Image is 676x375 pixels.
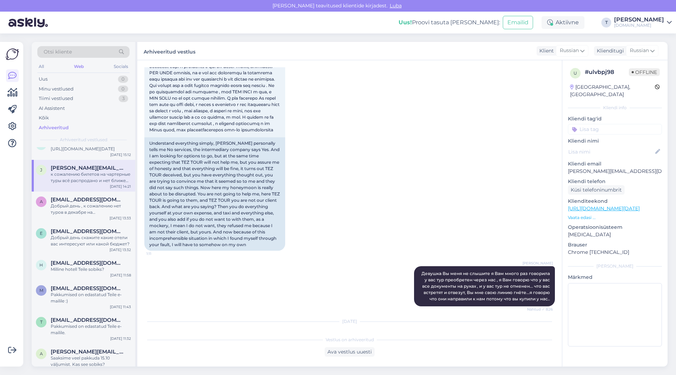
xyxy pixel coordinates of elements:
div: Küsi telefoninumbrit [568,185,625,195]
div: 0 [118,76,128,83]
div: T [601,18,611,27]
label: Arhiveeritud vestlus [144,46,195,56]
a: [URL][DOMAIN_NAME][DATE] [568,205,640,212]
div: Klient [537,47,554,55]
span: jelena.ahmetsina@hotmail.com [51,165,124,171]
div: # ulvbpj98 [585,68,629,76]
div: Aktiivne [542,16,584,29]
div: AI Assistent [39,105,65,112]
div: Tiimi vestlused [39,95,73,102]
p: Klienditeekond [568,198,662,205]
div: Minu vestlused [39,86,74,93]
div: Klienditugi [594,47,624,55]
span: Mellafamily@hotmail.com [51,285,124,292]
div: Добрый день скажите какие отели вас интересуют или какой бюджет? [51,235,131,247]
span: j [40,167,42,173]
p: Kliendi nimi [568,137,662,145]
span: E [40,231,43,236]
span: Девушка Вы меня не слышите я Вам много раз говорила у вас тур преобретен через нас , я Вам говорю... [421,271,551,301]
p: Brauser [568,241,662,249]
div: All [37,62,45,71]
div: [DATE] 14:21 [110,184,131,189]
p: Vaata edasi ... [568,214,662,221]
img: Askly Logo [6,48,19,61]
span: u [574,70,577,76]
p: Kliendi email [568,160,662,168]
div: Добрый день , к сожалению нет туров в декабре на [GEOGRAPHIC_DATA] [51,203,131,215]
span: A [40,199,43,204]
b: Uus! [399,19,412,26]
span: annika.harkmann@gmail.com [51,349,124,355]
span: Arhiveeritud vestlused [60,137,107,143]
div: 3 [119,95,128,102]
span: Offline [629,68,660,76]
div: [DATE] 13:33 [109,215,131,221]
span: a [40,351,43,356]
p: [PERSON_NAME][EMAIL_ADDRESS][DOMAIN_NAME] [568,168,662,175]
div: [PERSON_NAME] [614,17,664,23]
div: [DATE] 13:32 [109,247,131,252]
div: Web [73,62,85,71]
div: Kliendi info [568,105,662,111]
span: M [39,288,43,293]
span: Otsi kliente [44,48,72,56]
div: 0 [118,86,128,93]
input: Lisa nimi [568,148,654,156]
div: Ava vestlus uuesti [325,347,375,357]
div: к сожалению билетов на чартерные туры всё распродано и нет ближе чем дата когда вам надо вылетать... [51,171,131,184]
span: Luba [388,2,404,9]
div: Kõik [39,114,49,121]
span: t [40,319,43,325]
div: Saaksime veel pakkuda 15.10 väljumist. Kas see sobiks? [51,355,131,368]
div: Milline hotell Teile sobiks? [51,266,131,273]
div: [DATE] [144,318,555,325]
div: [DATE] 15:12 [110,152,131,157]
div: [GEOGRAPHIC_DATA], [GEOGRAPHIC_DATA] [570,83,655,98]
span: 1:11 [146,251,173,256]
span: terjeuibo@gmail.com [51,317,124,323]
p: Kliendi tag'id [568,115,662,123]
div: [DATE] 11:43 [110,304,131,310]
div: [DOMAIN_NAME] [614,23,664,28]
div: Proovi tasuta [PERSON_NAME]: [399,18,500,27]
span: Annasudorgina92@inbox.ru [51,196,124,203]
div: Arhiveeritud [39,124,69,131]
div: Understand everything simply, [PERSON_NAME] personally tells me No services, the intermediary com... [144,137,285,251]
div: [PERSON_NAME] [568,263,662,269]
div: [DATE] 11:32 [110,336,131,341]
div: [URL][DOMAIN_NAME][DATE] [51,146,131,152]
span: [PERSON_NAME] [522,261,553,266]
p: Chrome [TECHNICAL_ID] [568,249,662,256]
div: Pakkumised on edastatud Teile e-mailile. [51,323,131,336]
span: Evelina200926@gmail.com [51,228,124,235]
span: Nähtud ✓ 8:26 [526,307,553,312]
input: Lisa tag [568,124,662,135]
p: Märkmed [568,274,662,281]
span: h [39,262,43,268]
p: Operatsioonisüsteem [568,224,662,231]
div: Uus [39,76,48,83]
span: Russian [560,47,579,55]
div: Pakkumised on edastatud Teile e-mailile :) [51,292,131,304]
button: Emailid [503,16,533,29]
p: [MEDICAL_DATA] [568,231,662,238]
a: [PERSON_NAME][DOMAIN_NAME] [614,17,672,28]
div: [DATE] 11:58 [110,273,131,278]
span: Russian [630,47,649,55]
span: Vestlus on arhiveeritud [326,337,374,343]
p: Kliendi telefon [568,178,662,185]
span: hannagretha97@gmail.com [51,260,124,266]
div: Socials [112,62,130,71]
